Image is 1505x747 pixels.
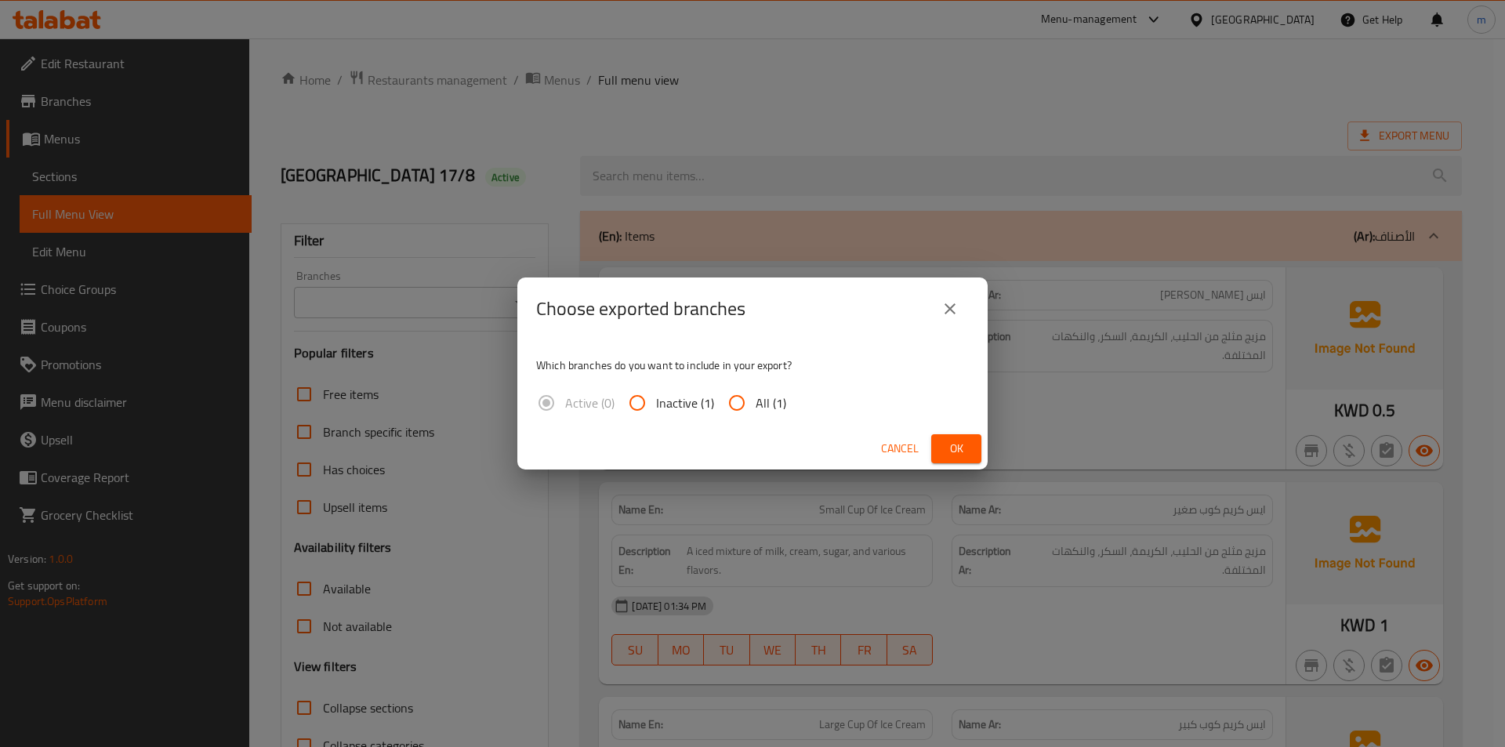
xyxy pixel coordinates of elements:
span: All (1) [756,393,786,412]
h2: Choose exported branches [536,296,745,321]
button: Cancel [875,434,925,463]
span: Ok [944,439,969,459]
span: Inactive (1) [656,393,714,412]
button: Ok [931,434,981,463]
span: Active (0) [565,393,615,412]
button: close [931,290,969,328]
span: Cancel [881,439,919,459]
p: Which branches do you want to include in your export? [536,357,969,373]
